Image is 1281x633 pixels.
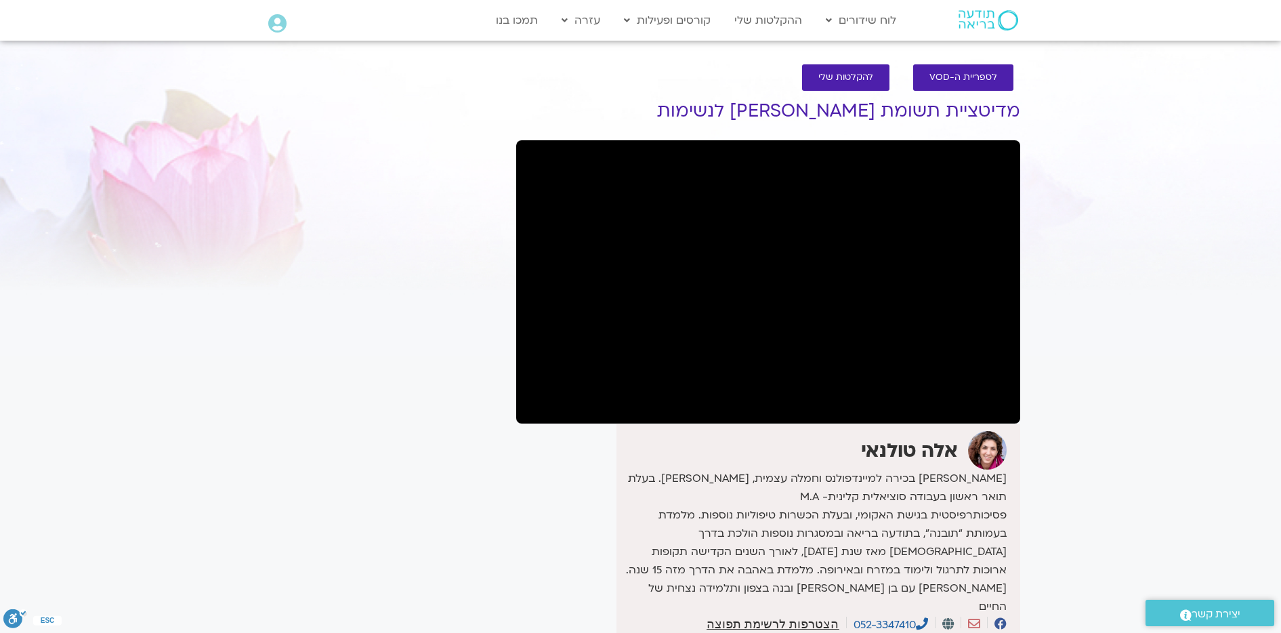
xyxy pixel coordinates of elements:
a: 052-3347410 [854,617,928,632]
a: להקלטות שלי [802,64,889,91]
a: לספריית ה-VOD [913,64,1013,91]
span: יצירת קשר [1192,605,1240,624]
h1: מדיטציית תשומת [PERSON_NAME] לנשימות [516,101,1020,121]
a: ההקלטות שלי [728,7,809,33]
img: אלה טולנאי [968,431,1007,470]
a: עזרה [555,7,607,33]
a: הצטרפות לרשימת תפוצה [707,618,839,630]
a: תמכו בנו [489,7,545,33]
a: קורסים ופעילות [617,7,717,33]
span: לספריית ה-VOD [929,73,997,83]
img: תודעה בריאה [959,10,1018,30]
span: להקלטות שלי [818,73,873,83]
a: לוח שידורים [819,7,903,33]
a: יצירת קשר [1146,600,1274,626]
strong: אלה טולנאי [861,438,958,464]
p: [PERSON_NAME] בכירה למיינדפולנס וחמלה עצמית, [PERSON_NAME]. בעלת תואר ראשון בעבודה סוציאלית קליני... [620,470,1006,616]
